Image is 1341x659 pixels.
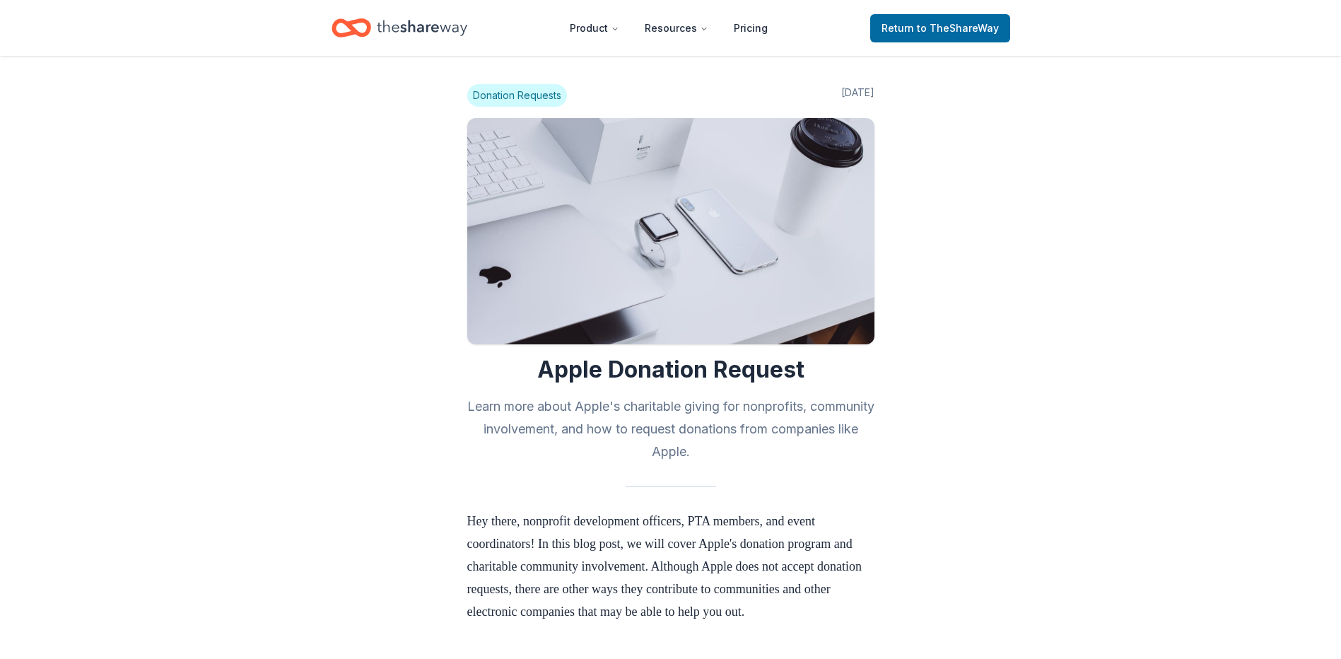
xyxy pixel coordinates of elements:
[332,11,467,45] a: Home
[870,14,1010,42] a: Returnto TheShareWay
[467,84,567,107] span: Donation Requests
[841,84,874,107] span: [DATE]
[633,14,720,42] button: Resources
[558,11,779,45] nav: Main
[467,118,874,344] img: Image for Apple Donation Request
[722,14,779,42] a: Pricing
[467,510,874,623] p: Hey there, nonprofit development officers, PTA members, and event coordinators! In this blog post...
[467,395,874,463] h2: Learn more about Apple's charitable giving for nonprofits, community involvement, and how to requ...
[467,356,874,384] h1: Apple Donation Request
[882,20,999,37] span: Return
[558,14,631,42] button: Product
[917,22,999,34] span: to TheShareWay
